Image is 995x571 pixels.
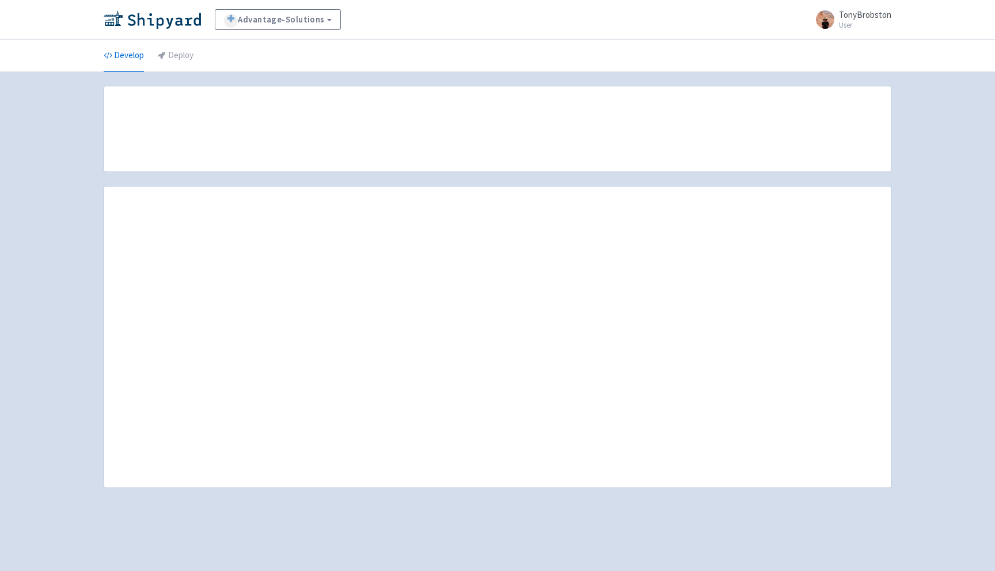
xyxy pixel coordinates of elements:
span: TonyBrobston [839,9,891,20]
a: Deploy [158,40,193,72]
small: User [839,21,891,29]
a: Advantage-Solutions [215,9,341,30]
img: Shipyard logo [104,10,201,29]
a: Develop [104,40,144,72]
a: TonyBrobston User [809,10,891,29]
